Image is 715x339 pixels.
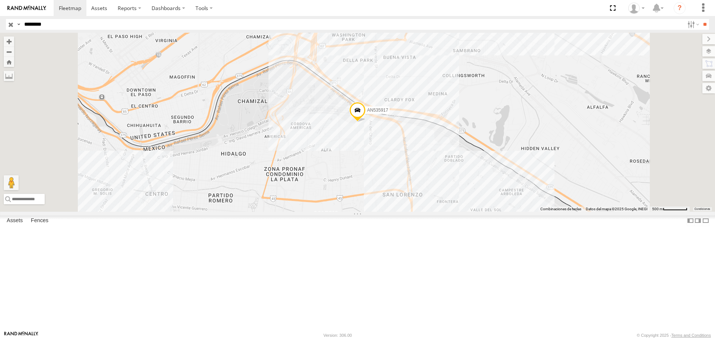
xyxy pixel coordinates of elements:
[4,57,14,67] button: Zoom Home
[540,207,581,212] button: Combinaciones de teclas
[695,207,710,210] a: Condiciones (se abre en una nueva pestaña)
[7,6,46,11] img: rand-logo.svg
[684,19,700,30] label: Search Filter Options
[27,216,52,226] label: Fences
[674,2,686,14] i: ?
[702,215,709,226] label: Hide Summary Table
[367,108,388,113] span: AN535917
[324,333,352,338] div: Version: 306.00
[671,333,711,338] a: Terms and Conditions
[650,207,690,212] button: Escala del mapa: 500 m por 62 píxeles
[3,216,26,226] label: Assets
[694,215,702,226] label: Dock Summary Table to the Right
[16,19,22,30] label: Search Query
[4,175,19,190] button: Arrastra el hombrecito naranja al mapa para abrir Street View
[652,207,663,211] span: 500 m
[586,207,648,211] span: Datos del mapa ©2025 Google, INEGI
[626,3,647,14] div: Juan Menchaca
[687,215,694,226] label: Dock Summary Table to the Left
[702,83,715,93] label: Map Settings
[4,332,38,339] a: Visit our Website
[4,71,14,81] label: Measure
[4,47,14,57] button: Zoom out
[637,333,711,338] div: © Copyright 2025 -
[4,36,14,47] button: Zoom in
